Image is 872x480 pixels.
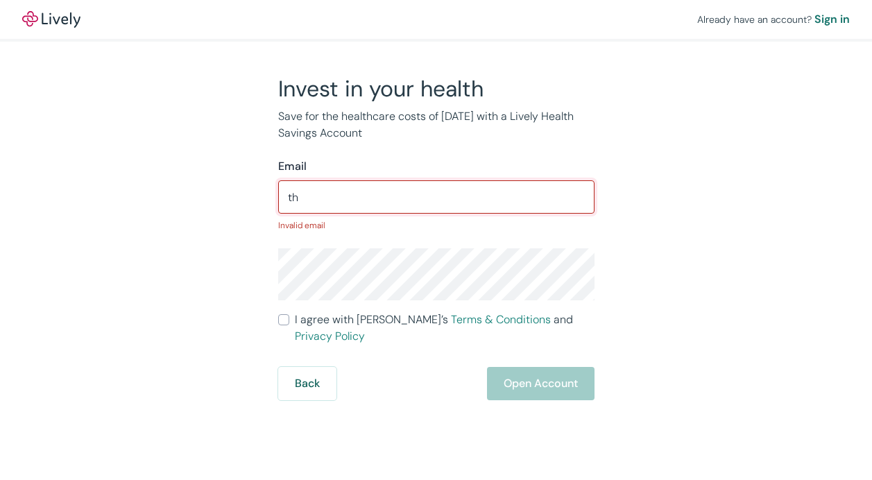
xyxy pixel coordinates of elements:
[278,108,595,142] p: Save for the healthcare costs of [DATE] with a Lively Health Savings Account
[814,11,850,28] a: Sign in
[22,11,80,28] img: Lively
[22,11,80,28] a: LivelyLively
[451,312,551,327] a: Terms & Conditions
[278,158,307,175] label: Email
[278,219,595,232] p: Invalid email
[697,11,850,28] div: Already have an account?
[295,329,365,343] a: Privacy Policy
[278,367,336,400] button: Back
[295,311,595,345] span: I agree with [PERSON_NAME]’s and
[278,75,595,103] h2: Invest in your health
